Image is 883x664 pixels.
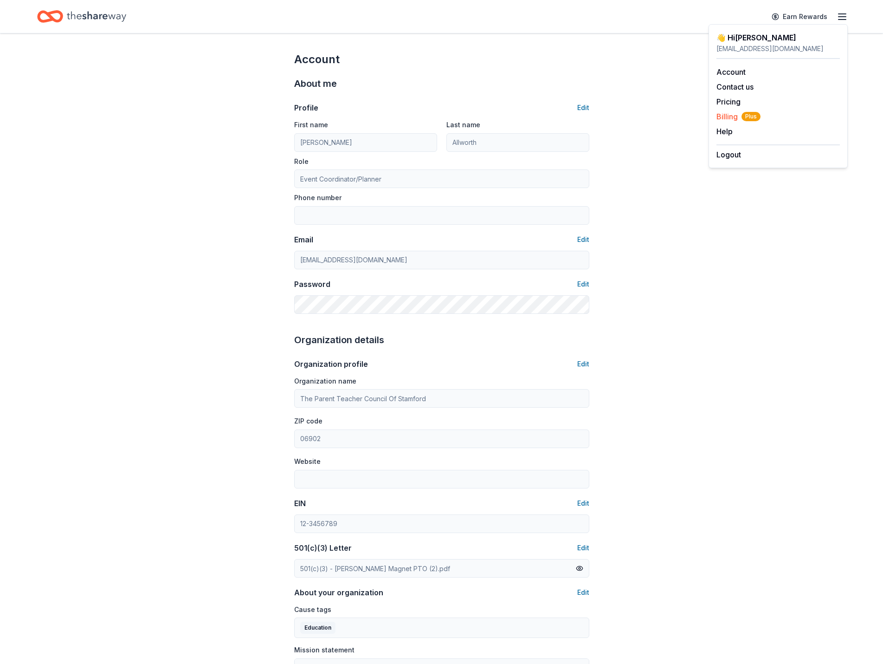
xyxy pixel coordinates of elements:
[294,514,589,533] input: 12-3456789
[716,149,741,160] button: Logout
[716,111,761,122] button: BillingPlus
[446,120,480,130] label: Last name
[294,76,589,91] div: About me
[716,43,840,54] div: [EMAIL_ADDRESS][DOMAIN_NAME]
[577,358,589,370] button: Edit
[716,67,746,77] a: Account
[294,498,306,509] div: EIN
[577,279,589,290] button: Edit
[294,157,309,166] label: Role
[294,587,383,598] div: About your organization
[716,81,754,92] button: Contact us
[294,102,318,113] div: Profile
[294,430,589,448] input: 12345 (U.S. only)
[300,622,335,634] div: Education
[294,457,321,466] label: Website
[741,112,761,121] span: Plus
[294,332,589,347] div: Organization details
[716,97,741,106] a: Pricing
[577,498,589,509] button: Edit
[766,8,833,25] a: Earn Rewards
[294,234,313,245] div: Email
[294,542,352,553] div: 501(c)(3) Letter
[294,279,330,290] div: Password
[294,52,589,67] div: Account
[577,234,589,245] button: Edit
[294,618,589,638] button: Education
[716,126,733,137] button: Help
[294,377,356,386] label: Organization name
[577,102,589,113] button: Edit
[716,32,840,43] div: 👋 Hi [PERSON_NAME]
[294,417,322,426] label: ZIP code
[294,605,331,614] label: Cause tags
[300,563,450,573] div: 501(c)(3) - [PERSON_NAME] Magnet PTO (2).pdf
[37,6,126,27] a: Home
[577,587,589,598] button: Edit
[294,645,354,655] label: Mission statement
[577,542,589,553] button: Edit
[294,358,368,370] div: Organization profile
[294,120,328,130] label: First name
[716,111,761,122] span: Billing
[294,193,342,202] label: Phone number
